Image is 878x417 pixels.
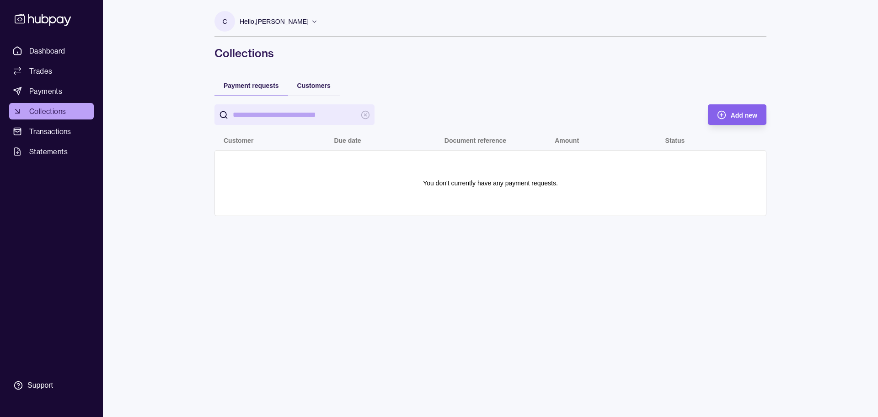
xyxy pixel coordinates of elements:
p: Amount [555,137,579,144]
button: Add new [708,104,766,125]
a: Statements [9,143,94,160]
a: Payments [9,83,94,99]
span: Payments [29,86,62,97]
p: C [222,16,227,27]
span: Add new [731,112,757,119]
span: Statements [29,146,68,157]
div: Support [27,380,53,390]
a: Transactions [9,123,94,140]
p: You don't currently have any payment requests. [423,178,558,188]
p: Customer [224,137,253,144]
span: Collections [29,106,66,117]
a: Dashboard [9,43,94,59]
a: Trades [9,63,94,79]
a: Collections [9,103,94,119]
input: search [233,104,356,125]
a: Support [9,376,94,395]
span: Dashboard [29,45,65,56]
p: Document reference [444,137,506,144]
h1: Collections [214,46,766,60]
p: Hello, [PERSON_NAME] [240,16,309,27]
p: Due date [334,137,361,144]
span: Customers [297,82,331,89]
span: Transactions [29,126,71,137]
span: Payment requests [224,82,279,89]
p: Status [665,137,685,144]
span: Trades [29,65,52,76]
